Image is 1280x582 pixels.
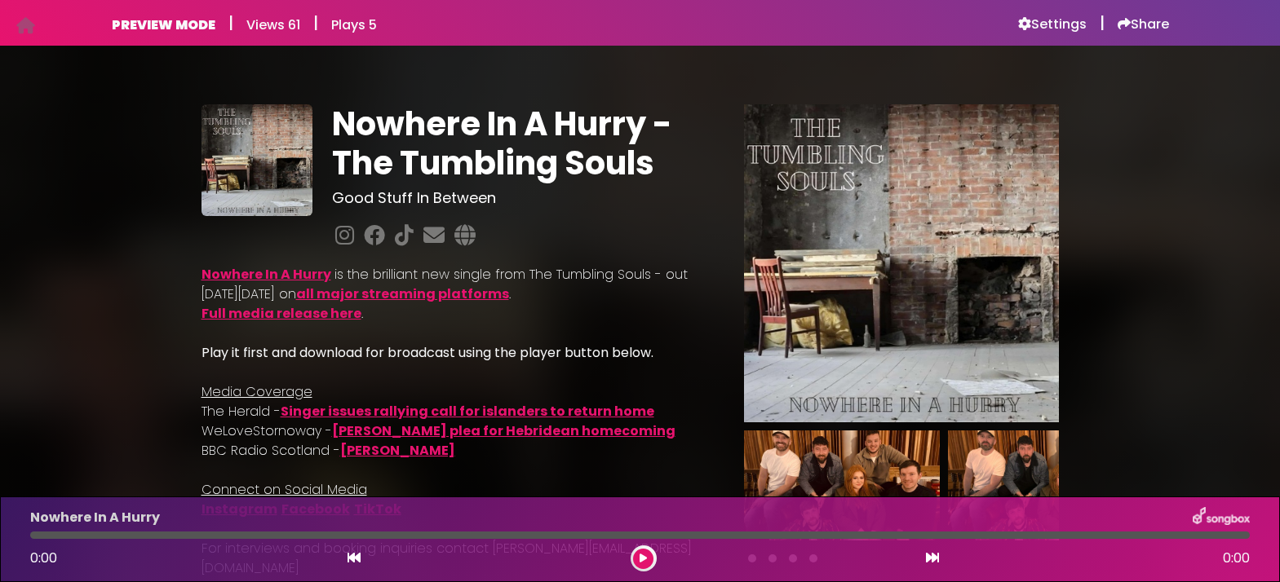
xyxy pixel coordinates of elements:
[112,17,215,33] h6: PREVIEW MODE
[202,304,706,324] p: .
[313,13,318,33] h5: |
[202,343,653,362] strong: Play it first and download for broadcast using the player button below.
[281,402,654,421] a: Singer issues rallying call for islanders to return home
[1018,16,1087,33] a: Settings
[744,430,940,540] img: h7Oj0iWbT867Bb53q9za
[332,104,705,183] h1: Nowhere In A Hurry - The Tumbling Souls
[331,17,377,33] h6: Plays 5
[296,284,509,303] a: all major streaming platforms
[332,421,675,440] a: [PERSON_NAME] plea for Hebridean homecoming
[1223,549,1250,568] span: 0:00
[228,13,233,33] h5: |
[202,421,706,441] p: WeLoveStornoway -
[332,189,705,207] h3: Good Stuff In Between
[30,508,160,527] p: Nowhere In A Hurry
[202,480,367,499] u: Connect on Social Media
[202,441,706,461] p: BBC Radio Scotland -
[202,104,312,215] img: T6Dm3mjfRgOIulaSU6Wg
[202,265,331,284] a: Nowhere In A Hurry
[202,265,706,304] p: is the brilliant new single from The Tumbling Souls - out [DATE][DATE] on .
[1193,507,1250,528] img: songbox-logo-white.png
[202,304,361,323] a: Full media release here
[744,104,1059,421] img: Main Media
[948,430,1144,540] img: 6GsWanlwSEGNTrGLcpPp
[340,441,455,460] a: [PERSON_NAME]
[30,549,57,567] span: 0:00
[1118,16,1169,33] a: Share
[202,402,706,421] p: The Herald -
[202,382,312,401] u: Media Coverage
[246,17,300,33] h6: Views 61
[1100,13,1105,33] h5: |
